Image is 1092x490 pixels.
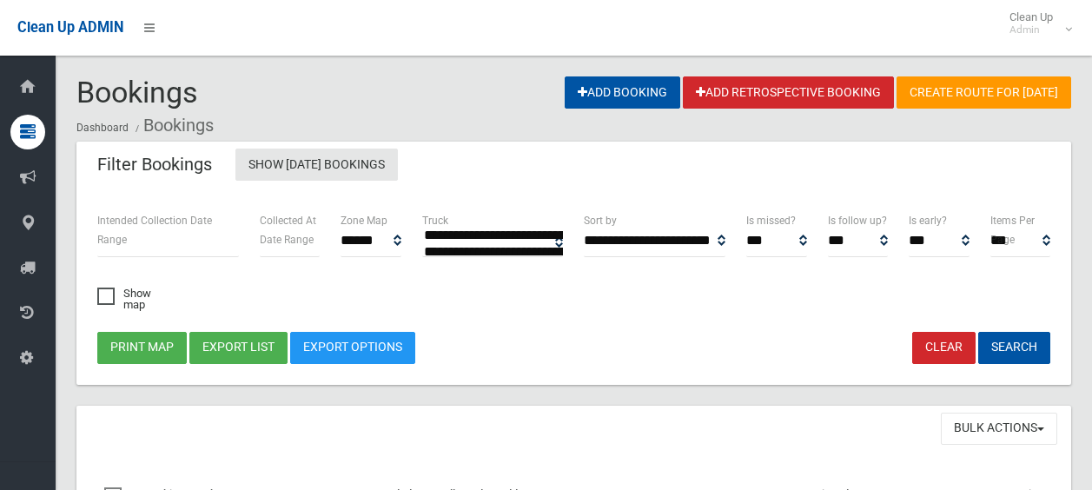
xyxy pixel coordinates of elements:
[422,211,448,230] label: Truck
[1001,10,1070,36] span: Clean Up
[565,76,680,109] a: Add Booking
[978,332,1050,364] button: Search
[97,288,157,310] span: Show map
[941,413,1057,445] button: Bulk Actions
[17,19,123,36] span: Clean Up ADMIN
[897,76,1071,109] a: Create route for [DATE]
[76,75,198,109] span: Bookings
[131,109,214,142] li: Bookings
[189,332,288,364] button: Export list
[76,122,129,134] a: Dashboard
[76,148,233,182] header: Filter Bookings
[912,332,976,364] a: Clear
[235,149,398,181] a: Show [DATE] Bookings
[97,332,187,364] button: Print map
[1009,23,1053,36] small: Admin
[683,76,894,109] a: Add Retrospective Booking
[290,332,415,364] a: Export Options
